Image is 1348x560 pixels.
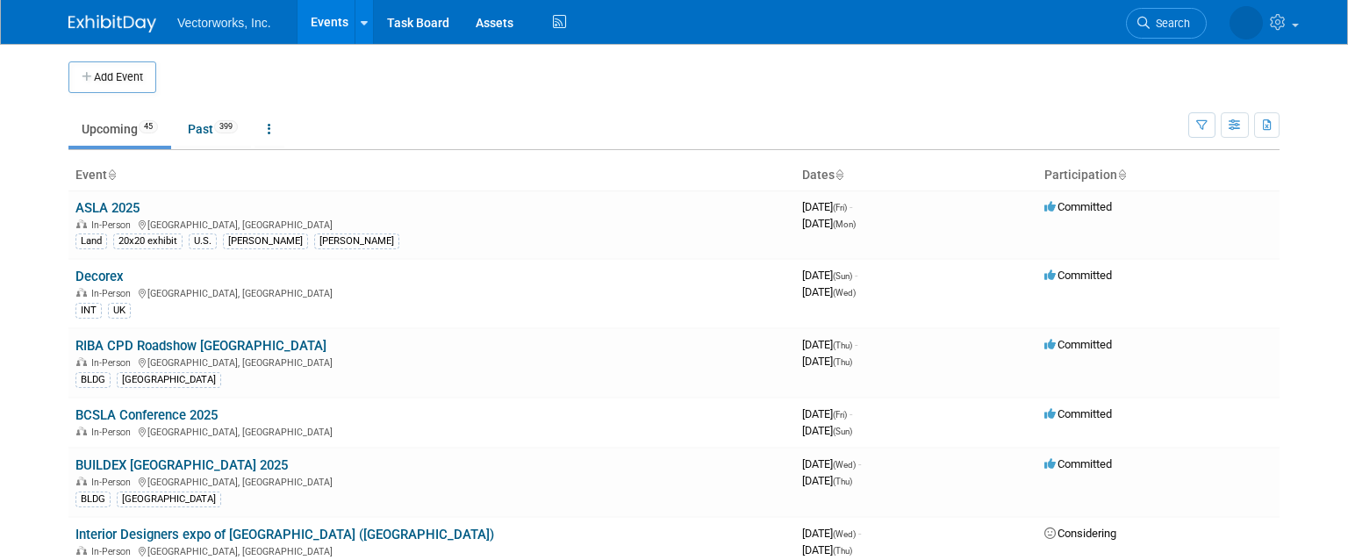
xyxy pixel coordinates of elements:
span: [DATE] [802,543,852,556]
div: Land [75,233,107,249]
span: [DATE] [802,355,852,368]
span: Committed [1044,457,1112,470]
div: [GEOGRAPHIC_DATA], [GEOGRAPHIC_DATA] [75,355,788,369]
span: In-Person [91,427,136,438]
span: 399 [214,120,238,133]
div: [GEOGRAPHIC_DATA] [117,492,221,507]
th: Participation [1037,161,1280,190]
span: - [850,407,852,420]
div: [GEOGRAPHIC_DATA], [GEOGRAPHIC_DATA] [75,543,788,557]
span: 45 [139,120,158,133]
img: In-Person Event [76,477,87,485]
span: Considering [1044,527,1116,540]
div: [GEOGRAPHIC_DATA], [GEOGRAPHIC_DATA] [75,285,788,299]
span: [DATE] [802,338,857,351]
span: [DATE] [802,424,852,437]
div: [GEOGRAPHIC_DATA], [GEOGRAPHIC_DATA] [75,424,788,438]
th: Dates [795,161,1037,190]
span: (Sun) [833,271,852,281]
span: (Thu) [833,357,852,367]
span: - [850,200,852,213]
span: Vectorworks, Inc. [177,16,271,30]
span: - [858,457,861,470]
span: Committed [1044,407,1112,420]
span: - [855,269,857,282]
div: [GEOGRAPHIC_DATA], [GEOGRAPHIC_DATA] [75,217,788,231]
span: (Thu) [833,477,852,486]
div: [GEOGRAPHIC_DATA] [117,372,221,388]
span: In-Person [91,546,136,557]
a: Sort by Event Name [107,168,116,182]
span: [DATE] [802,217,856,230]
span: [DATE] [802,457,861,470]
img: In-Person Event [76,357,87,366]
span: [DATE] [802,200,852,213]
span: (Fri) [833,203,847,212]
span: [DATE] [802,474,852,487]
span: [DATE] [802,527,861,540]
span: Committed [1044,200,1112,213]
a: Search [1126,8,1207,39]
a: BCSLA Conference 2025 [75,407,218,423]
a: Upcoming45 [68,112,171,146]
div: [GEOGRAPHIC_DATA], [GEOGRAPHIC_DATA] [75,474,788,488]
div: [PERSON_NAME] [314,233,399,249]
a: Past399 [175,112,251,146]
a: Interior Designers expo of [GEOGRAPHIC_DATA] ([GEOGRAPHIC_DATA]) [75,527,494,542]
div: U.S. [189,233,217,249]
span: [DATE] [802,269,857,282]
span: (Wed) [833,529,856,539]
span: (Mon) [833,219,856,229]
th: Event [68,161,795,190]
img: In-Person Event [76,219,87,228]
span: (Sun) [833,427,852,436]
div: [PERSON_NAME] [223,233,308,249]
span: In-Person [91,477,136,488]
div: INT [75,303,102,319]
img: Tania Arabian [1230,6,1263,39]
a: BUILDEX [GEOGRAPHIC_DATA] 2025 [75,457,288,473]
span: (Wed) [833,288,856,298]
span: Committed [1044,269,1112,282]
img: ExhibitDay [68,15,156,32]
span: In-Person [91,219,136,231]
div: BLDG [75,492,111,507]
div: UK [108,303,131,319]
span: Search [1150,17,1190,30]
a: Decorex [75,269,124,284]
span: In-Person [91,357,136,369]
span: (Wed) [833,460,856,470]
div: BLDG [75,372,111,388]
span: - [855,338,857,351]
img: In-Person Event [76,546,87,555]
div: 20x20 exhibit [113,233,183,249]
a: RIBA CPD Roadshow [GEOGRAPHIC_DATA] [75,338,326,354]
span: In-Person [91,288,136,299]
span: (Thu) [833,341,852,350]
span: Committed [1044,338,1112,351]
span: [DATE] [802,407,852,420]
span: - [858,527,861,540]
span: [DATE] [802,285,856,298]
a: ASLA 2025 [75,200,140,216]
img: In-Person Event [76,427,87,435]
span: (Fri) [833,410,847,420]
span: (Thu) [833,546,852,556]
img: In-Person Event [76,288,87,297]
button: Add Event [68,61,156,93]
a: Sort by Start Date [835,168,843,182]
a: Sort by Participation Type [1117,168,1126,182]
